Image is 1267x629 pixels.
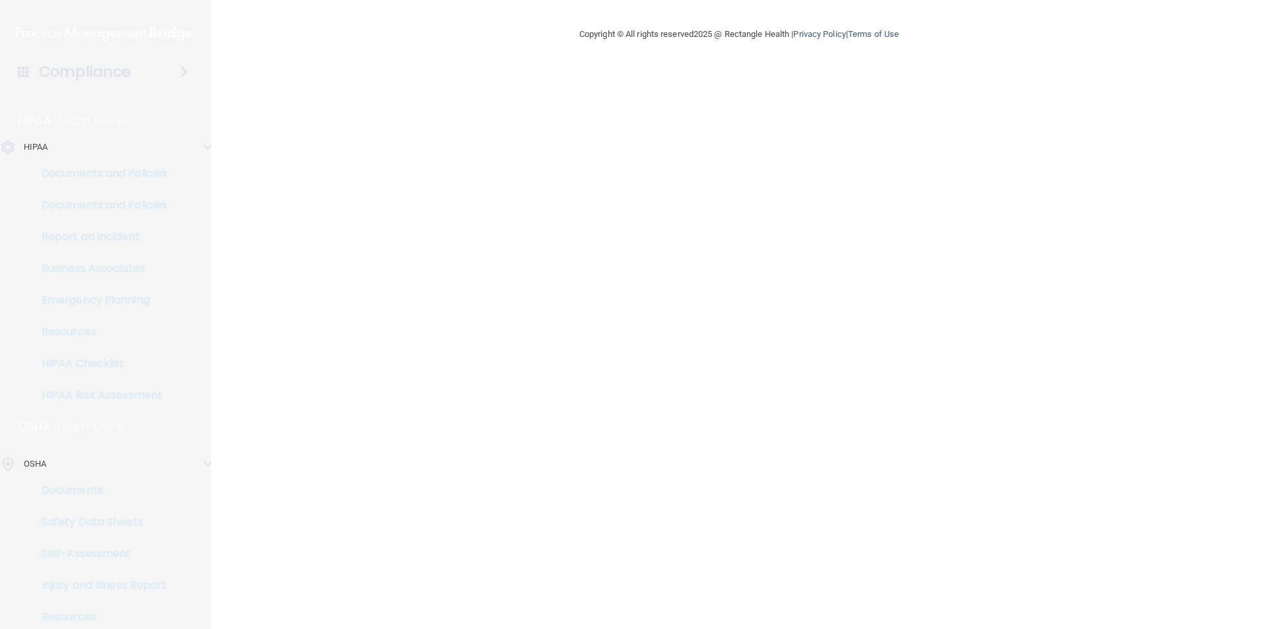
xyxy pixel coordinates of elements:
[793,29,845,39] a: Privacy Policy
[9,325,189,339] p: Resources
[9,230,189,244] p: Report an Incident
[24,139,48,155] p: HIPAA
[9,515,189,529] p: Safety Data Sheets
[9,579,189,592] p: Injury and Illness Report
[58,113,128,129] p: Learn More!
[9,167,189,180] p: Documents and Policies
[9,611,189,624] p: Resources
[9,199,189,212] p: Documents and Policies
[16,20,195,47] img: PMB logo
[39,63,131,81] h4: Compliance
[24,456,46,472] p: OSHA
[9,357,189,370] p: HIPAA Checklist
[848,29,899,39] a: Terms of Use
[9,262,189,275] p: Business Associates
[57,419,127,435] p: Learn More!
[18,419,51,435] p: OSHA
[498,13,980,55] div: Copyright © All rights reserved 2025 @ Rectangle Health | |
[18,113,51,129] p: HIPAA
[9,547,189,560] p: Self-Assessment
[9,389,189,402] p: HIPAA Risk Assessment
[9,294,189,307] p: Emergency Planning
[9,484,189,497] p: Documents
